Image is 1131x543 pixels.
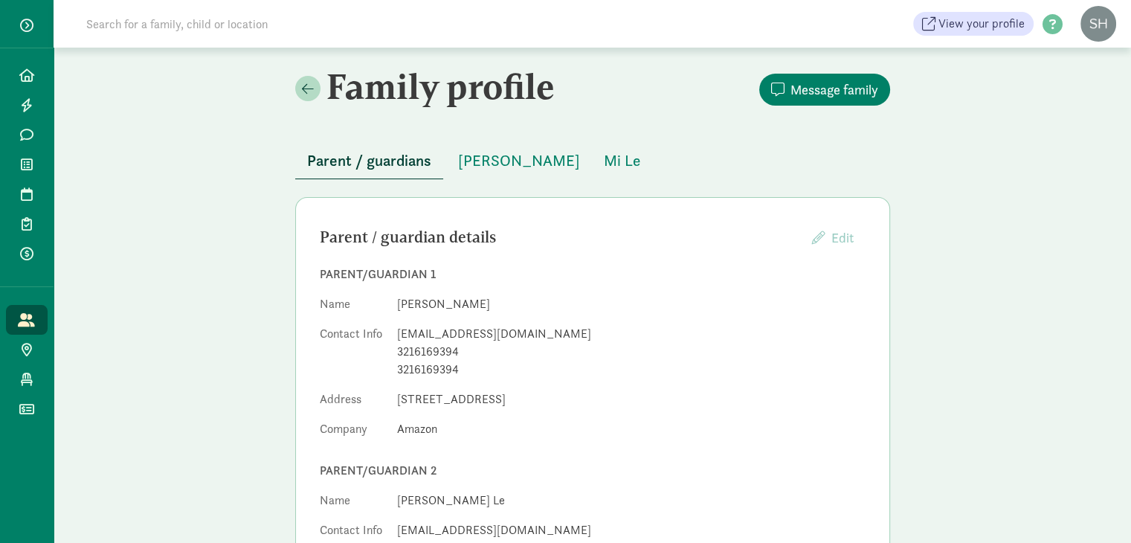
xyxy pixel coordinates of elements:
[295,65,590,107] h2: Family profile
[397,325,866,343] div: [EMAIL_ADDRESS][DOMAIN_NAME]
[913,12,1034,36] a: View your profile
[320,295,385,319] dt: Name
[320,420,385,444] dt: Company
[397,361,866,379] div: 3216169394
[446,152,592,170] a: [PERSON_NAME]
[397,343,866,361] div: 3216169394
[592,143,652,179] button: Mi Le
[77,9,494,39] input: Search for a family, child or location
[295,152,443,170] a: Parent / guardians
[397,295,866,313] dd: [PERSON_NAME]
[320,492,385,515] dt: Name
[759,74,890,106] button: Message family
[1057,472,1131,543] iframe: Chat Widget
[592,152,652,170] a: Mi Le
[397,492,866,510] dd: [PERSON_NAME] Le
[458,149,580,173] span: [PERSON_NAME]
[604,149,640,173] span: Mi Le
[831,229,854,246] span: Edit
[397,420,866,438] dd: Amazon
[295,143,443,179] button: Parent / guardians
[397,521,866,539] div: [EMAIL_ADDRESS][DOMAIN_NAME]
[446,143,592,179] button: [PERSON_NAME]
[397,391,866,408] dd: [STREET_ADDRESS]
[320,266,866,283] div: Parent/guardian 1
[320,391,385,414] dt: Address
[938,15,1025,33] span: View your profile
[320,462,866,480] div: Parent/guardian 2
[800,222,866,254] button: Edit
[790,80,878,100] span: Message family
[320,225,800,249] div: Parent / guardian details
[320,325,385,385] dt: Contact Info
[307,149,431,173] span: Parent / guardians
